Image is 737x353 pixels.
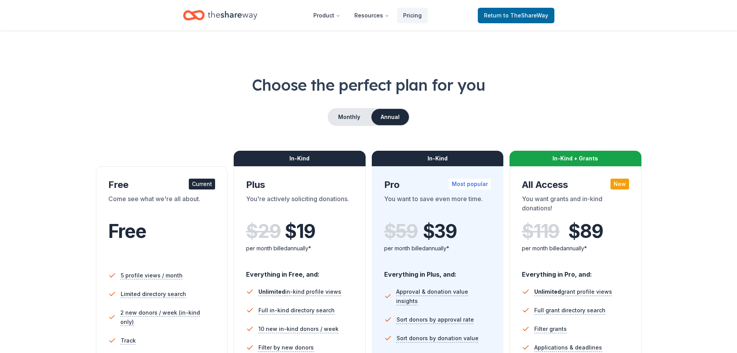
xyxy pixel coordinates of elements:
[449,179,491,189] div: Most popular
[522,263,629,279] div: Everything in Pro, and:
[610,179,629,189] div: New
[484,11,548,20] span: Return
[108,194,215,216] div: Come see what we're all about.
[189,179,215,189] div: Current
[108,220,146,243] span: Free
[534,288,561,295] span: Unlimited
[371,109,409,125] button: Annual
[423,220,457,242] span: $ 39
[121,271,183,280] span: 5 profile views / month
[397,334,479,343] span: Sort donors by donation value
[397,8,428,23] a: Pricing
[510,151,641,166] div: In-Kind + Grants
[121,336,136,345] span: Track
[534,306,605,315] span: Full grant directory search
[31,74,706,96] h1: Choose the perfect plan for you
[522,194,629,216] div: You want grants and in-kind donations!
[384,244,491,253] div: per month billed annually*
[108,179,215,191] div: Free
[503,12,548,19] span: to TheShareWay
[307,8,347,23] button: Product
[246,263,353,279] div: Everything in Free, and:
[384,263,491,279] div: Everything in Plus, and:
[120,308,215,327] span: 2 new donors / week (in-kind only)
[384,194,491,216] div: You want to save even more time.
[534,324,567,334] span: Filter grants
[246,194,353,216] div: You're actively soliciting donations.
[534,343,602,352] span: Applications & deadlines
[522,179,629,191] div: All Access
[396,287,491,306] span: Approval & donation value insights
[246,179,353,191] div: Plus
[121,289,186,299] span: Limited directory search
[285,220,315,242] span: $ 19
[258,343,314,352] span: Filter by new donors
[258,288,285,295] span: Unlimited
[234,151,366,166] div: In-Kind
[568,220,603,242] span: $ 89
[534,288,612,295] span: grant profile views
[246,244,353,253] div: per month billed annually*
[258,288,341,295] span: in-kind profile views
[328,109,370,125] button: Monthly
[258,306,335,315] span: Full in-kind directory search
[348,8,395,23] button: Resources
[258,324,339,334] span: 10 new in-kind donors / week
[397,315,474,324] span: Sort donors by approval rate
[183,6,257,24] a: Home
[307,6,428,24] nav: Main
[384,179,491,191] div: Pro
[522,244,629,253] div: per month billed annually*
[478,8,554,23] a: Returnto TheShareWay
[372,151,504,166] div: In-Kind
